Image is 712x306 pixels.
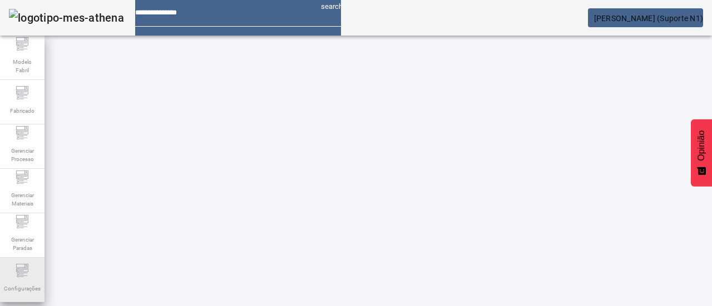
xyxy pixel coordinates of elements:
font: Configurações [4,285,41,292]
font: Fabricado [10,108,34,114]
font: Gerenciar Materiais [11,192,34,207]
button: Feedback - Mostrar pesquisa [691,119,712,187]
font: Gerenciar Paradas [11,237,34,251]
font: Modelo Fabril [13,59,32,73]
font: Gerenciar Processo [11,148,34,162]
font: Opinião [696,131,706,161]
font: [PERSON_NAME] (Suporte N1) [594,14,704,23]
img: logotipo-mes-athena [9,9,124,27]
